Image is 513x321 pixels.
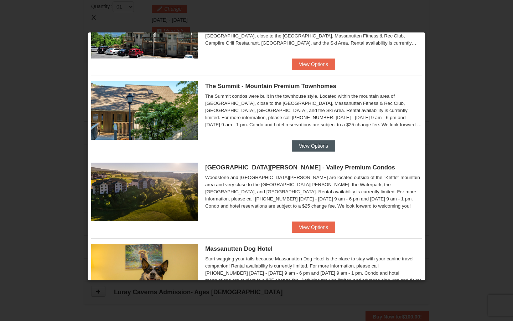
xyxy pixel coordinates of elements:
[292,221,335,233] button: View Options
[292,140,335,152] button: View Options
[205,174,422,210] div: Woodstone and [GEOGRAPHIC_DATA][PERSON_NAME] are located outside of the "Kettle" mountain area an...
[205,255,422,291] div: Start wagging your tails because Massanutten Dog Hotel is the place to stay with your canine trav...
[91,163,198,221] img: 19219041-4-ec11c166.jpg
[292,58,335,70] button: View Options
[91,244,198,302] img: 27428181-5-81c892a3.jpg
[91,81,198,140] img: 19219034-1-0eee7e00.jpg
[205,164,395,171] span: [GEOGRAPHIC_DATA][PERSON_NAME] - Valley Premium Condos
[205,83,336,90] span: The Summit - Mountain Premium Townhomes
[205,245,273,252] span: Massanutten Dog Hotel
[205,93,422,128] div: The Summit condos were built in the townhouse style. Located within the mountain area of [GEOGRAP...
